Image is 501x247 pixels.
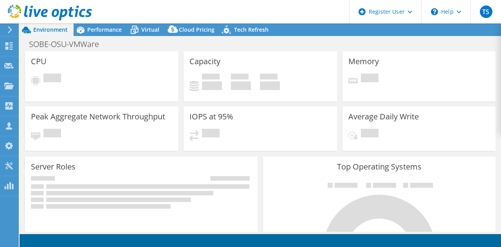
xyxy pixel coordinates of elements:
span: Pending [361,129,378,139]
span: Tech Refresh [234,26,269,33]
h3: Average Daily Write [348,112,419,121]
span: Pending [361,74,378,84]
h3: Capacity [189,57,220,66]
h3: Memory [348,57,379,66]
span: Total [260,74,278,81]
h3: IOPS at 95% [189,112,233,121]
h4: 0 GiB [260,81,280,90]
h3: CPU [31,57,47,66]
span: Pending [43,129,61,139]
h3: Top Operating Systems [269,162,490,171]
h3: Peak Aggregate Network Throughput [31,112,165,121]
span: Performance [87,26,122,33]
h3: Server Roles [31,162,76,171]
span: Pending [202,129,220,139]
span: Virtual [141,26,159,33]
span: Pending [43,74,61,84]
span: Free [231,74,249,81]
span: TS [480,5,492,18]
h1: SOBE-OSU-VMWare [25,40,111,49]
h4: 0 GiB [202,81,222,90]
span: Used [202,74,220,81]
h4: 0 GiB [231,81,251,90]
svg: \n [431,8,438,15]
span: Environment [33,26,68,33]
span: Cloud Pricing [179,26,214,33]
